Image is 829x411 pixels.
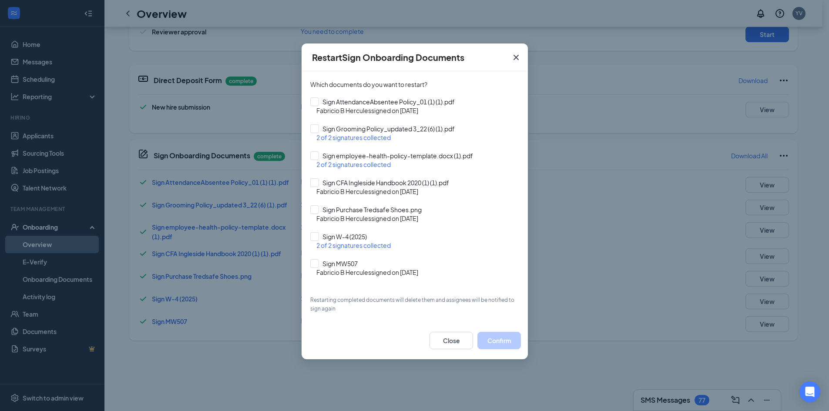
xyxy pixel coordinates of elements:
[799,381,820,402] div: Open Intercom Messenger
[312,51,464,63] h4: Restart Sign Onboarding Documents
[310,80,519,97] span: Which documents do you want to restart?
[477,332,521,349] button: Confirm
[504,43,528,71] button: Close
[316,106,519,115] div: Fabricio B Hercules signed on [DATE]
[316,134,391,141] span: 2 of 2 signatures collected
[316,241,391,249] span: 2 of 2 signatures collected
[316,268,519,277] div: Fabricio B Hercules signed on [DATE]
[511,52,521,63] svg: Cross
[310,296,519,313] span: Restarting completed documents will delete them and assignees will be notified to sign again
[430,332,473,349] button: Close
[316,160,391,168] span: 2 of 2 signatures collected
[316,187,519,196] div: Fabricio B Hercules signed on [DATE]
[316,214,519,223] div: Fabricio B Hercules signed on [DATE]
